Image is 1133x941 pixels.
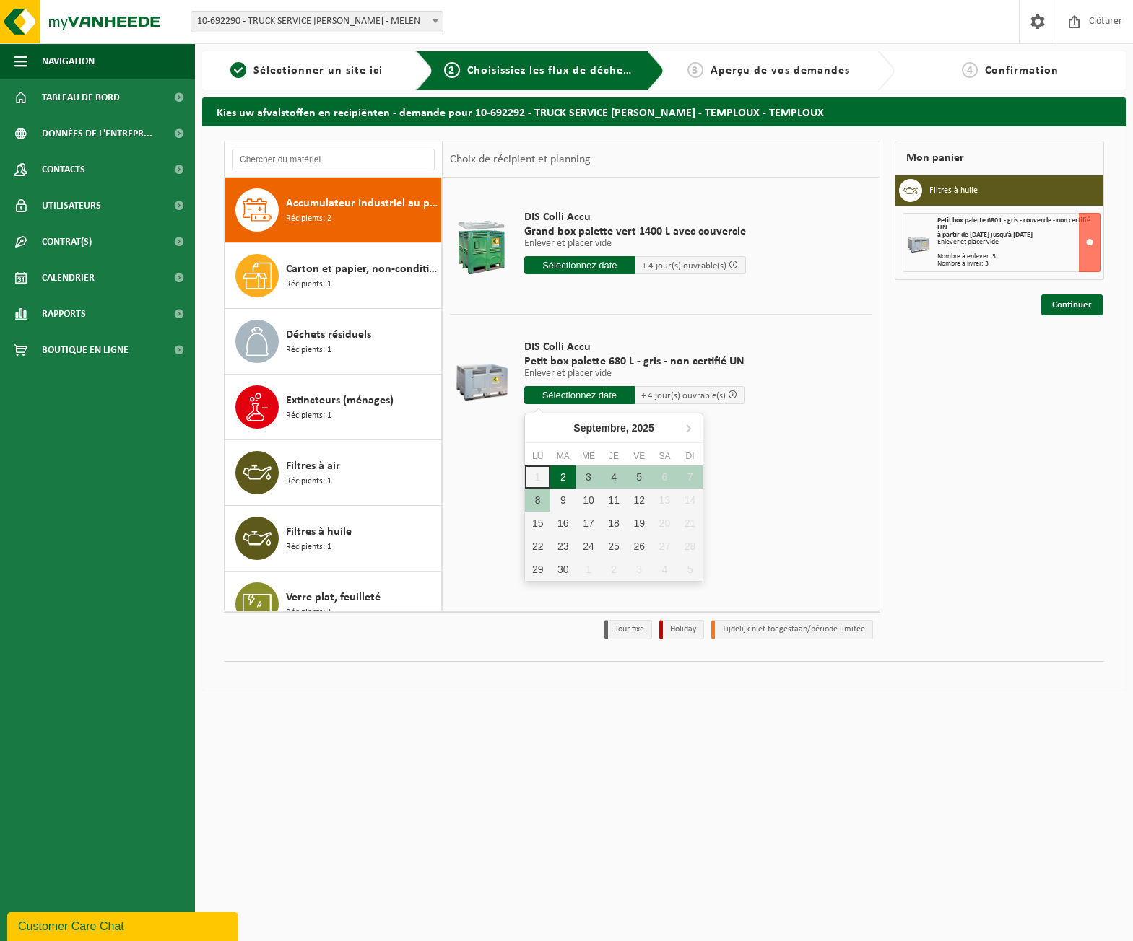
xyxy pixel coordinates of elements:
span: Contacts [42,152,85,188]
span: Choisissiez les flux de déchets et récipients [467,65,708,76]
div: 22 [525,535,550,558]
div: 30 [550,558,576,581]
button: Verre plat, feuilleté Récipients: 1 [225,572,442,636]
div: 8 [525,489,550,512]
span: Rapports [42,296,86,332]
div: 26 [627,535,652,558]
span: Boutique en ligne [42,332,129,368]
span: + 4 jour(s) ouvrable(s) [642,261,726,271]
div: 4 [602,465,627,489]
div: Me [576,449,601,463]
div: 24 [576,535,601,558]
span: Récipients: 1 [286,540,331,554]
div: Septembre, [568,416,660,439]
div: 2 [602,558,627,581]
span: Accumulateur industriel au plomb [286,195,438,212]
iframe: chat widget [7,909,241,941]
span: Petit box palette 680 L - gris - non certifié UN [524,354,745,369]
div: Nombre à livrer: 3 [937,261,1100,268]
span: Filtres à huile [286,523,352,540]
strong: à partir de [DATE] jusqu'à [DATE] [937,231,1033,239]
div: 9 [550,489,576,512]
div: Nombre à enlever: 3 [937,253,1100,261]
span: Déchets résiduels [286,326,371,343]
span: 1 [230,62,246,78]
li: Holiday [659,620,704,639]
span: Données de l'entrepr... [42,115,152,152]
span: Récipients: 2 [286,212,331,226]
span: Récipients: 1 [286,606,331,620]
div: 2 [550,465,576,489]
div: 23 [550,535,576,558]
h2: Kies uw afvalstoffen en recipiënten - demande pour 10-692292 - TRUCK SERVICE [PERSON_NAME] - TEMP... [202,97,1126,126]
div: 25 [602,535,627,558]
div: 19 [627,512,652,535]
span: Carton et papier, non-conditionné (industriel) [286,261,438,278]
span: Filtres à air [286,458,340,475]
li: Jour fixe [604,620,652,639]
a: 1Sélectionner un site ici [209,62,404,79]
span: DIS Colli Accu [524,210,746,224]
div: Je [602,449,627,463]
div: 11 [602,489,627,512]
span: Récipients: 1 [286,409,331,423]
span: 4 [962,62,978,78]
span: Utilisateurs [42,188,101,224]
span: Verre plat, feuilleté [286,589,381,606]
div: 29 [525,558,550,581]
h3: Filtres à huile [929,179,978,202]
div: 3 [627,558,652,581]
div: 1 [576,558,601,581]
span: 2 [444,62,460,78]
span: Contrat(s) [42,224,92,260]
span: Récipients: 1 [286,475,331,489]
button: Carton et papier, non-conditionné (industriel) Récipients: 1 [225,243,442,309]
input: Sélectionnez date [524,386,635,404]
a: Continuer [1041,294,1103,315]
div: 12 [627,489,652,512]
div: 15 [525,512,550,535]
div: Ve [627,449,652,463]
span: 10-692290 - TRUCK SERVICE SEBASTIAN - MELEN - MELEN [191,12,443,32]
div: 3 [576,465,601,489]
div: Ma [550,449,576,463]
div: Di [677,449,703,463]
div: Lu [525,449,550,463]
span: Récipients: 1 [286,278,331,292]
span: 3 [687,62,703,78]
i: 2025 [632,423,654,433]
span: 10-692290 - TRUCK SERVICE SEBASTIAN - MELEN - MELEN [191,11,443,32]
div: 16 [550,512,576,535]
div: 10 [576,489,601,512]
button: Accumulateur industriel au plomb Récipients: 2 [225,178,442,243]
span: Grand box palette vert 1400 L avec couvercle [524,224,746,239]
div: Enlever et placer vide [937,239,1100,246]
span: Aperçu de vos demandes [711,65,850,76]
button: Déchets résiduels Récipients: 1 [225,309,442,375]
span: Confirmation [985,65,1059,76]
div: Choix de récipient et planning [443,141,598,178]
input: Sélectionnez date [524,256,635,274]
span: Sélectionner un site ici [253,65,383,76]
span: Calendrier [42,260,95,296]
li: Tijdelijk niet toegestaan/période limitée [711,620,873,639]
div: 5 [627,465,652,489]
div: Mon panier [895,141,1104,175]
p: Enlever et placer vide [524,369,745,379]
span: + 4 jour(s) ouvrable(s) [641,391,726,401]
span: Petit box palette 680 L - gris - couvercle - non certifié UN [937,216,1090,232]
span: Navigation [42,43,95,79]
button: Filtres à huile Récipients: 1 [225,506,442,572]
span: Extincteurs (ménages) [286,392,394,409]
span: Tableau de bord [42,79,120,115]
div: 17 [576,512,601,535]
button: Extincteurs (ménages) Récipients: 1 [225,375,442,440]
button: Filtres à air Récipients: 1 [225,440,442,506]
span: Récipients: 1 [286,343,331,357]
div: 18 [602,512,627,535]
span: DIS Colli Accu [524,340,745,354]
div: Sa [652,449,677,463]
p: Enlever et placer vide [524,239,746,249]
input: Chercher du matériel [232,149,435,170]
